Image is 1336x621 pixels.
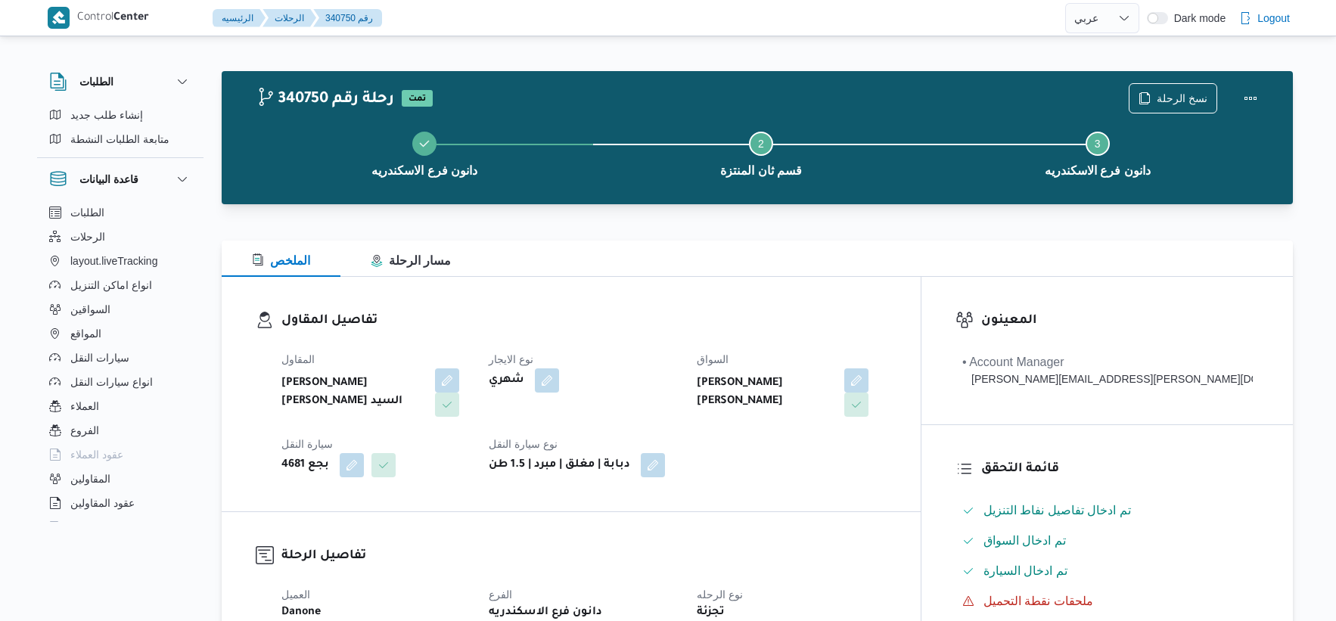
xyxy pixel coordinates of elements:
[43,321,197,346] button: المواقع
[43,273,197,297] button: انواع اماكن التنزيل
[43,467,197,491] button: المقاولين
[418,138,430,150] svg: Step 1 is complete
[70,446,123,464] span: عقود العملاء
[1168,12,1226,24] span: Dark mode
[43,418,197,442] button: الفروع
[70,470,110,488] span: المقاولين
[697,353,729,365] span: السواق
[956,498,1259,523] button: تم ادخال تفاصيل نفاط التنزيل
[962,371,1253,387] div: [PERSON_NAME][EMAIL_ADDRESS][PERSON_NAME][DOMAIN_NAME]
[962,353,1253,371] div: • Account Manager
[70,203,104,222] span: الطلبات
[49,170,191,188] button: قاعدة البيانات
[697,588,743,601] span: نوع الرحله
[70,324,101,343] span: المواقع
[281,438,333,450] span: سيارة النقل
[956,529,1259,553] button: تم ادخال السواق
[489,438,558,450] span: نوع سيارة النقل
[70,106,143,124] span: إنشاء طلب جديد
[113,12,149,24] b: Center
[256,113,593,192] button: دانون فرع الاسكندريه
[43,249,197,273] button: layout.liveTracking
[1257,9,1290,27] span: Logout
[956,559,1259,583] button: تم ادخال السيارة
[1233,3,1296,33] button: Logout
[43,442,197,467] button: عقود العملاء
[593,113,930,192] button: قسم ثان المنتزة
[758,138,764,150] span: 2
[1157,89,1207,107] span: نسخ الرحلة
[213,9,266,27] button: الرئيسيه
[489,588,512,601] span: الفرع
[313,9,382,27] button: 340750 رقم
[281,546,887,567] h3: تفاصيل الرحلة
[256,90,394,110] h2: 340750 رحلة رقم
[962,353,1253,387] span: • Account Manager abdallah.mohamed@illa.com.eg
[281,353,315,365] span: المقاول
[281,588,310,601] span: العميل
[79,73,113,91] h3: الطلبات
[70,349,129,367] span: سيارات النقل
[37,200,204,528] div: قاعدة البيانات
[48,7,70,29] img: X8yXhbKr1z7QwAAAABJRU5ErkJggg==
[70,518,133,536] span: اجهزة التليفون
[43,103,197,127] button: إنشاء طلب جديد
[79,170,138,188] h3: قاعدة البيانات
[983,504,1131,517] span: تم ادخال تفاصيل نفاط التنزيل
[983,532,1066,550] span: تم ادخال السواق
[43,394,197,418] button: العملاء
[929,113,1266,192] button: دانون فرع الاسكندريه
[70,276,152,294] span: انواع اماكن التنزيل
[983,501,1131,520] span: تم ادخال تفاصيل نفاط التنزيل
[981,459,1259,480] h3: قائمة التحقق
[263,9,316,27] button: الرحلات
[70,494,135,512] span: عقود المقاولين
[489,353,533,365] span: نوع الايجار
[720,162,802,180] span: قسم ثان المنتزة
[70,421,99,439] span: الفروع
[70,130,169,148] span: متابعة الطلبات النشطة
[371,162,477,180] span: دانون فرع الاسكندريه
[1235,83,1266,113] button: Actions
[70,252,157,270] span: layout.liveTracking
[697,374,834,411] b: [PERSON_NAME] [PERSON_NAME]
[43,370,197,394] button: انواع سيارات النقل
[43,200,197,225] button: الطلبات
[983,595,1093,607] span: ملحقات نقطة التحميل
[981,311,1259,331] h3: المعينون
[281,311,887,331] h3: تفاصيل المقاول
[983,562,1067,580] span: تم ادخال السيارة
[983,592,1093,610] span: ملحقات نقطة التحميل
[281,374,424,411] b: [PERSON_NAME] [PERSON_NAME] السيد
[409,95,426,104] b: تمت
[489,456,630,474] b: دبابة | مغلق | مبرد | 1.5 طن
[252,254,310,267] span: الملخص
[70,397,99,415] span: العملاء
[956,589,1259,613] button: ملحقات نقطة التحميل
[43,127,197,151] button: متابعة الطلبات النشطة
[70,300,110,318] span: السواقين
[70,228,105,246] span: الرحلات
[983,564,1067,577] span: تم ادخال السيارة
[489,371,524,390] b: شهري
[1095,138,1101,150] span: 3
[43,225,197,249] button: الرحلات
[1045,162,1151,180] span: دانون فرع الاسكندريه
[37,103,204,157] div: الطلبات
[1129,83,1217,113] button: نسخ الرحلة
[49,73,191,91] button: الطلبات
[281,456,329,474] b: بجع 4681
[43,346,197,370] button: سيارات النقل
[402,90,433,107] span: تمت
[371,254,451,267] span: مسار الرحلة
[983,534,1066,547] span: تم ادخال السواق
[43,515,197,539] button: اجهزة التليفون
[43,297,197,321] button: السواقين
[43,491,197,515] button: عقود المقاولين
[70,373,153,391] span: انواع سيارات النقل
